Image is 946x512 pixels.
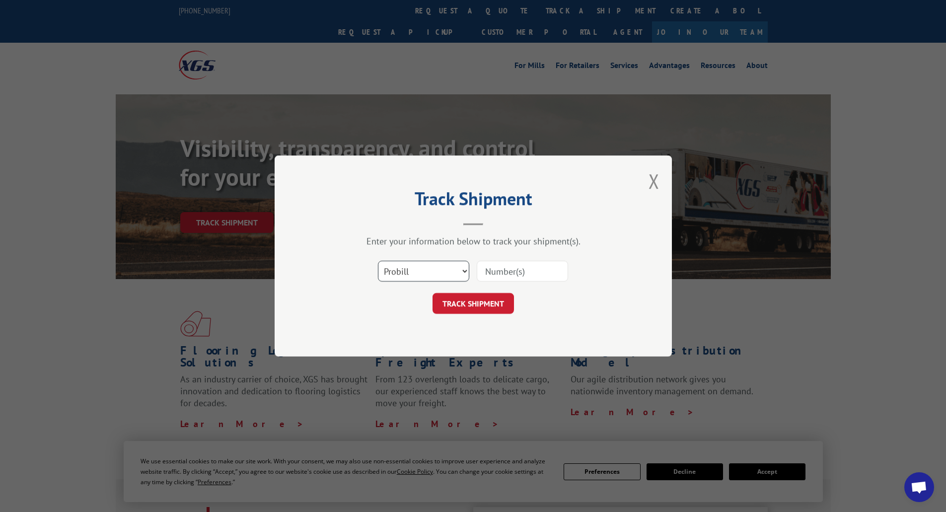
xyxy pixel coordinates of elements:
div: Enter your information below to track your shipment(s). [324,235,622,247]
div: Open chat [904,472,934,502]
button: Close modal [649,168,659,194]
h2: Track Shipment [324,192,622,211]
input: Number(s) [477,261,568,282]
button: TRACK SHIPMENT [433,293,514,314]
